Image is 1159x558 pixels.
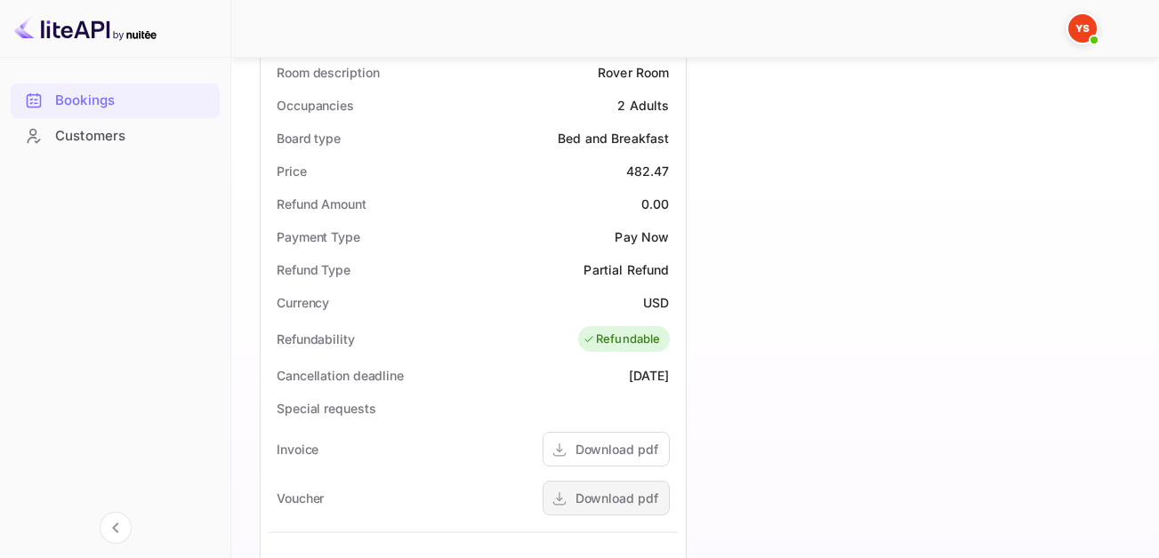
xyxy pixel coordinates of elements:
[11,119,220,154] div: Customers
[11,119,220,152] a: Customers
[100,512,132,544] button: Collapse navigation
[11,84,220,118] div: Bookings
[277,489,324,507] div: Voucher
[11,84,220,116] a: Bookings
[277,227,360,246] div: Payment Type
[14,14,157,43] img: LiteAPI logo
[615,227,669,246] div: Pay Now
[55,126,211,147] div: Customers
[277,440,318,458] div: Invoice
[584,260,669,279] div: Partial Refund
[277,260,350,279] div: Refund Type
[277,96,354,115] div: Occupancies
[277,195,366,213] div: Refund Amount
[598,63,670,82] div: Rover Room
[575,440,658,458] div: Download pdf
[277,129,341,147] div: Board type
[629,366,670,385] div: [DATE]
[55,91,211,111] div: Bookings
[617,96,669,115] div: 2 Adults
[277,399,375,418] div: Special requests
[641,195,670,213] div: 0.00
[277,162,307,180] div: Price
[1068,14,1097,43] img: Yandex Support
[643,293,669,312] div: USD
[558,129,670,147] div: Bed and Breakfast
[583,331,661,348] div: Refundable
[277,366,404,385] div: Cancellation deadline
[575,489,658,507] div: Download pdf
[626,162,670,180] div: 482.47
[277,63,379,82] div: Room description
[277,293,329,312] div: Currency
[277,330,355,348] div: Refundability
